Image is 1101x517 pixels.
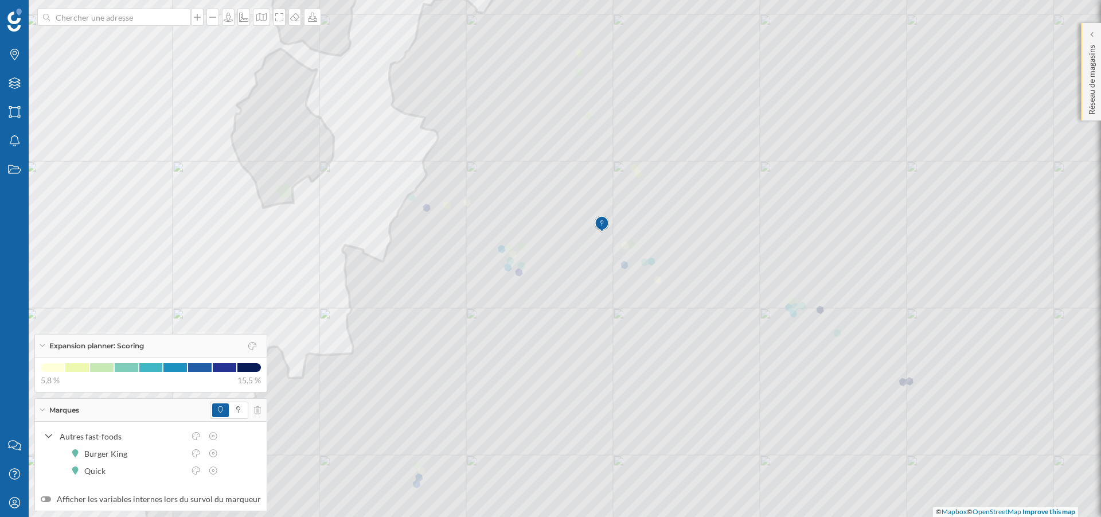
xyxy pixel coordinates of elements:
span: Assistance [18,8,74,18]
span: 5,8 % [41,375,60,386]
div: Burger King [84,448,133,460]
a: Mapbox [942,507,967,516]
div: Quick [84,465,111,477]
div: Autres fast-foods [60,430,185,442]
img: Marker [595,213,609,236]
a: Improve this map [1022,507,1075,516]
div: © © [933,507,1078,517]
label: Afficher les variables internes lors du survol du marqueur [41,493,261,505]
span: Marques [49,405,79,415]
a: OpenStreetMap [973,507,1021,516]
span: 15,5 % [237,375,261,386]
span: Expansion planner: Scoring [49,341,144,351]
p: Réseau de magasins [1086,40,1098,115]
img: Logo Geoblink [7,9,22,32]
